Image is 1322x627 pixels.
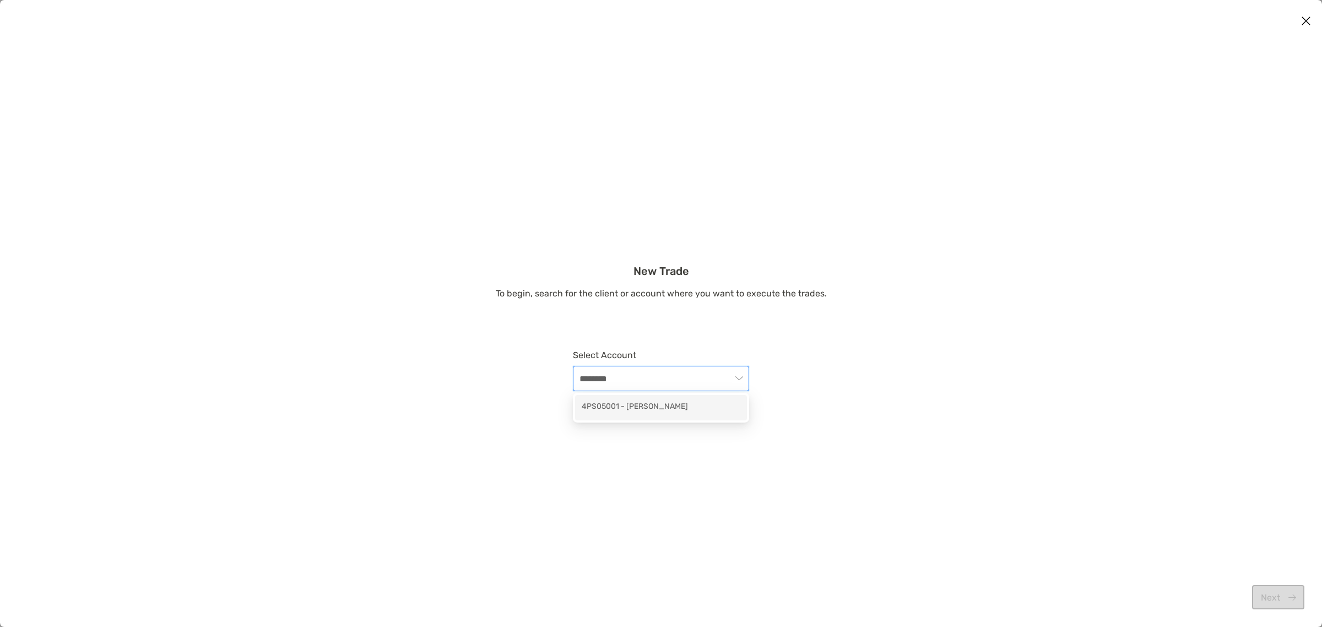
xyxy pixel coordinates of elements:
[496,287,827,300] p: To begin, search for the client or account where you want to execute the trades.
[575,395,747,420] div: 4PS05001 - Brandon Pakula
[496,264,827,278] h3: New Trade
[1298,13,1314,30] button: Close modal
[582,401,740,414] div: 4PS05001 - [PERSON_NAME]
[573,350,749,360] label: Select Account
